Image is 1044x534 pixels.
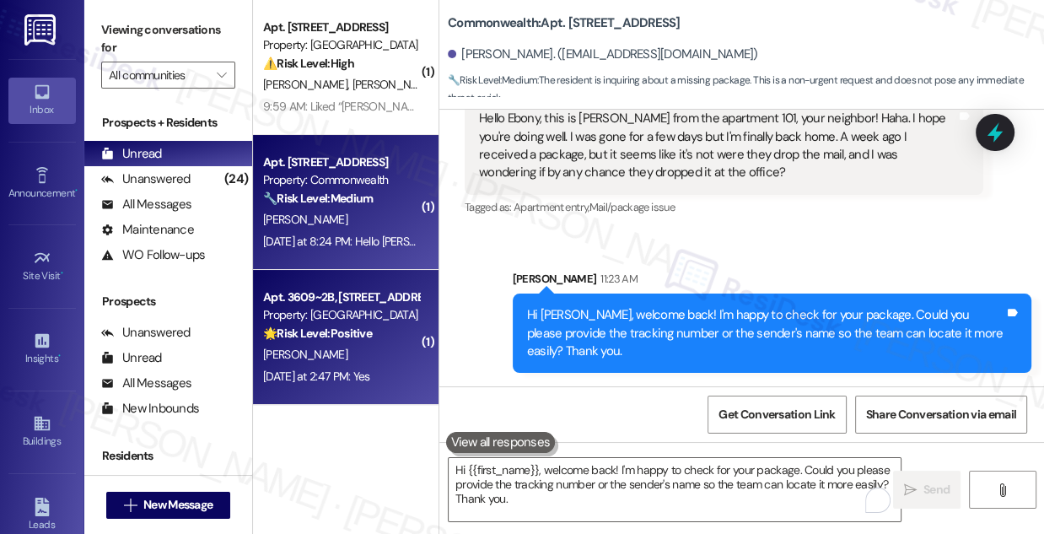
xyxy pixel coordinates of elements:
div: Property: Commonwealth [263,171,419,189]
div: Hello Ebony, this is [PERSON_NAME] from the apartment 101, your neighbor! Haha. I hope you're doi... [479,110,956,182]
div: Unanswered [101,324,191,342]
button: Get Conversation Link [708,396,846,434]
span: New Message [143,496,213,514]
div: Maintenance [101,221,194,239]
span: [PERSON_NAME] [263,347,347,362]
div: Hi [PERSON_NAME], welcome back! I'm happy to check for your package. Could you please provide the... [527,306,1004,360]
div: All Messages [101,375,191,392]
span: • [75,185,78,197]
span: Send [923,481,950,499]
div: Apt. [STREET_ADDRESS] [263,154,419,171]
i:  [904,483,917,497]
a: Buildings [8,409,76,455]
div: [PERSON_NAME] [513,270,1031,294]
div: Apt. [STREET_ADDRESS] [263,19,419,36]
div: Prospects [84,293,252,310]
div: Property: [GEOGRAPHIC_DATA] [263,36,419,54]
div: [PERSON_NAME]. ([EMAIL_ADDRESS][DOMAIN_NAME]) [448,46,758,63]
span: [PERSON_NAME] [263,77,352,92]
div: Property: [GEOGRAPHIC_DATA] [263,306,419,324]
b: Commonwealth: Apt. [STREET_ADDRESS] [448,14,681,32]
span: Get Conversation Link [718,406,835,423]
textarea: To enrich screen reader interactions, please activate Accessibility in Grammarly extension settings [449,458,901,521]
span: [PERSON_NAME] [352,77,437,92]
span: Apartment entry , [514,200,589,214]
div: Unread [101,349,162,367]
button: Send [893,471,961,509]
a: Site Visit • [8,244,76,289]
span: • [61,267,63,279]
span: : The resident is inquiring about a missing package. This is a non-urgent request and does not po... [448,72,1044,108]
div: Prospects + Residents [84,114,252,132]
div: WO Follow-ups [101,246,205,264]
span: Share Conversation via email [866,406,1016,423]
div: 11:23 AM [596,270,638,288]
div: [DATE] at 2:47 PM: Yes [263,369,370,384]
label: Viewing conversations for [101,17,235,62]
button: Share Conversation via email [855,396,1027,434]
img: ResiDesk Logo [24,14,59,46]
i:  [996,483,1009,497]
a: Inbox [8,78,76,123]
div: Tagged as: [465,195,983,219]
div: New Inbounds [101,400,199,418]
i:  [124,499,137,512]
div: Apt. 3609~2B, [STREET_ADDRESS] [263,289,419,306]
div: Unread [101,145,162,163]
input: All communities [109,62,208,89]
div: Residents [84,447,252,465]
button: New Message [106,492,231,519]
span: • [58,350,61,362]
strong: 🔧 Risk Level: Medium [448,73,537,87]
strong: 🌟 Risk Level: Positive [263,326,372,341]
span: Mail/package issue [589,200,675,214]
span: [PERSON_NAME] [263,212,347,227]
div: Unanswered [101,170,191,188]
strong: 🔧 Risk Level: Medium [263,191,373,206]
i:  [217,68,226,82]
div: All Messages [101,196,191,213]
strong: ⚠️ Risk Level: High [263,56,354,71]
a: Insights • [8,326,76,372]
div: (24) [220,166,252,192]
